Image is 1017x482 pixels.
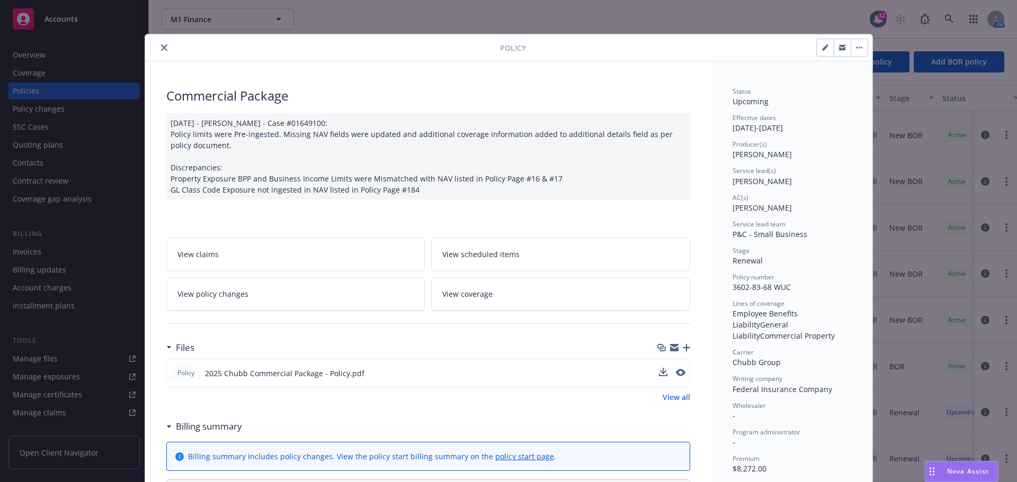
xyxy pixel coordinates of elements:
span: Policy number [733,272,774,281]
div: Billing summary includes policy changes. View the policy start billing summary on the . [188,451,556,462]
span: Nova Assist [947,467,989,476]
span: Federal Insurance Company [733,384,832,394]
span: 2025 Chubb Commercial Package - Policy.pdf [205,368,364,379]
span: Policy [500,42,526,53]
a: View claims [166,238,425,271]
div: [DATE] - [DATE] [733,113,851,133]
span: Employee Benefits Liability [733,308,800,330]
span: [PERSON_NAME] [733,149,792,159]
span: View scheduled items [442,249,520,260]
div: Billing summary [166,420,242,433]
div: Drag to move [925,461,939,481]
span: Upcoming [733,96,769,106]
div: [DATE] - [PERSON_NAME] - Case #01649100: Policy limits were Pre-ingested. Missing NAV fields were... [166,113,690,199]
button: download file [659,368,667,379]
span: Commercial Property [760,331,835,341]
a: View policy changes [166,277,425,311]
div: Files [166,341,194,354]
span: [PERSON_NAME] [733,203,792,213]
span: - [733,411,735,421]
span: Program administrator [733,428,800,436]
span: Writing company [733,374,782,383]
span: Premium [733,454,760,463]
span: View claims [177,249,219,260]
span: P&C - Small Business [733,229,807,239]
span: Policy [175,368,197,378]
h3: Files [176,341,194,354]
div: Commercial Package [166,87,690,105]
span: Effective dates [733,113,776,122]
h3: Billing summary [176,420,242,433]
span: View policy changes [177,288,248,299]
span: - [733,437,735,447]
button: download file [659,368,667,376]
a: View all [663,392,690,403]
span: General Liability [733,320,790,341]
span: Carrier [733,348,754,357]
span: AC(s) [733,193,748,202]
span: Service lead team [733,220,786,229]
span: Renewal [733,256,763,266]
button: preview file [676,369,685,376]
button: preview file [676,368,685,379]
span: Lines of coverage [733,299,784,308]
span: Service lead(s) [733,166,776,175]
span: Stage [733,246,750,255]
button: Nova Assist [925,461,998,482]
span: [PERSON_NAME] [733,176,792,186]
a: View scheduled items [431,238,690,271]
span: 3602-83-68 WUC [733,282,791,292]
span: Producer(s) [733,140,767,149]
span: Wholesaler [733,401,766,410]
a: View coverage [431,277,690,311]
span: View coverage [442,288,493,299]
span: Chubb Group [733,357,781,367]
a: policy start page [495,451,554,461]
span: Status [733,87,751,96]
button: close [158,41,171,54]
span: $8,272.00 [733,463,766,474]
